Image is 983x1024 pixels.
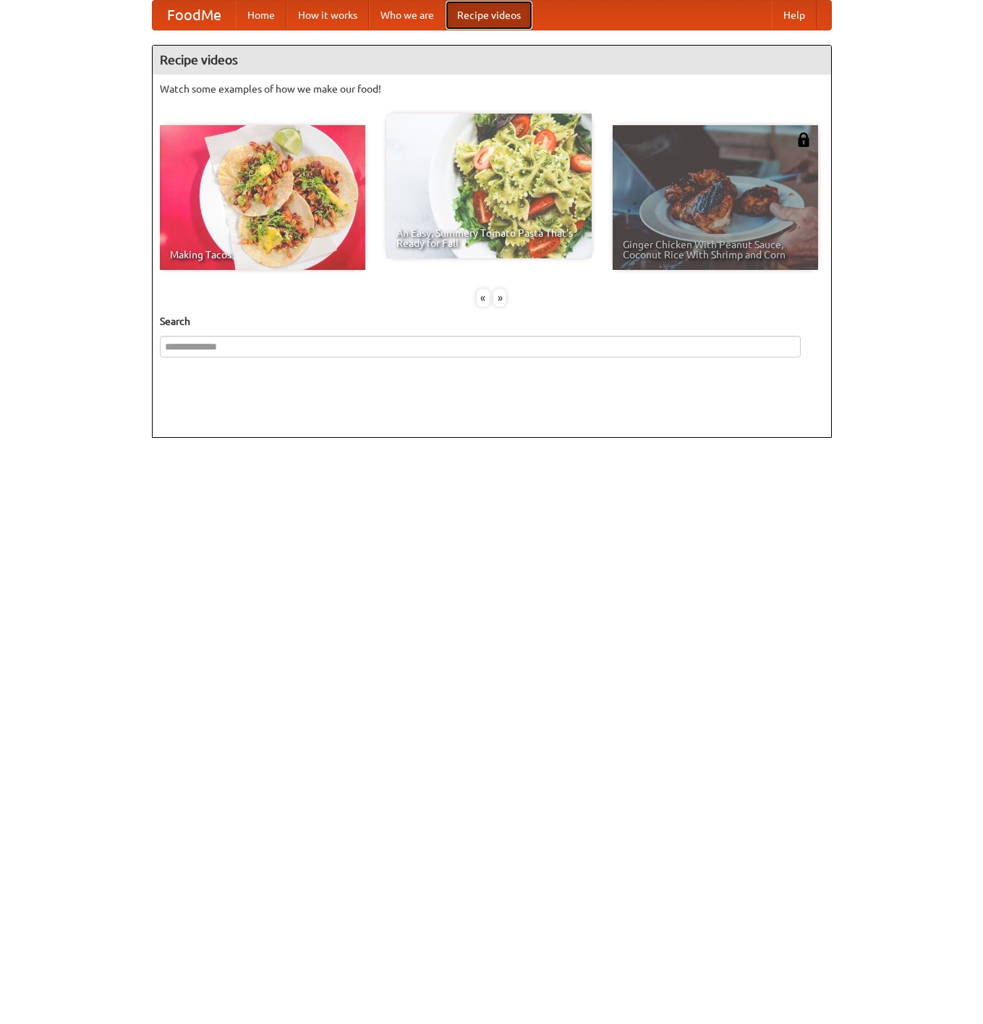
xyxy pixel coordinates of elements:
p: Watch some examples of how we make our food! [160,82,824,96]
img: 483408.png [796,132,811,147]
div: « [477,289,490,307]
span: Making Tacos [170,250,355,260]
span: An Easy, Summery Tomato Pasta That's Ready for Fall [396,228,582,248]
h5: Search [160,314,824,329]
a: FoodMe [153,1,236,30]
a: How it works [286,1,369,30]
a: An Easy, Summery Tomato Pasta That's Ready for Fall [386,114,592,258]
a: Home [236,1,286,30]
div: » [493,289,506,307]
a: Making Tacos [160,125,365,270]
a: Recipe videos [446,1,532,30]
a: Help [772,1,817,30]
a: Who we are [369,1,446,30]
h4: Recipe videos [153,46,831,75]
